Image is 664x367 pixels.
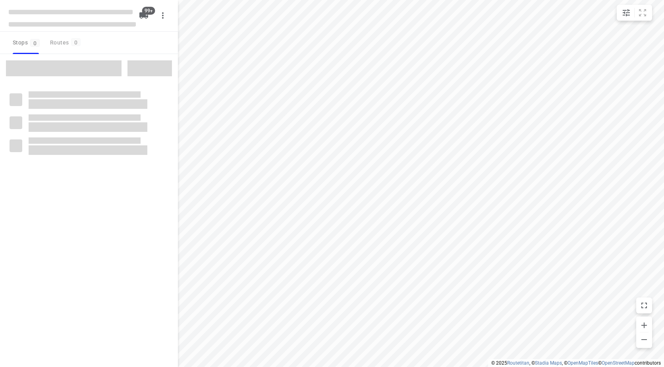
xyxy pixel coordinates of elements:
div: small contained button group [617,5,652,21]
a: Routetitan [507,360,529,366]
a: OpenMapTiles [567,360,598,366]
a: Stadia Maps [535,360,562,366]
a: OpenStreetMap [602,360,635,366]
li: © 2025 , © , © © contributors [491,360,661,366]
button: Map settings [618,5,634,21]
